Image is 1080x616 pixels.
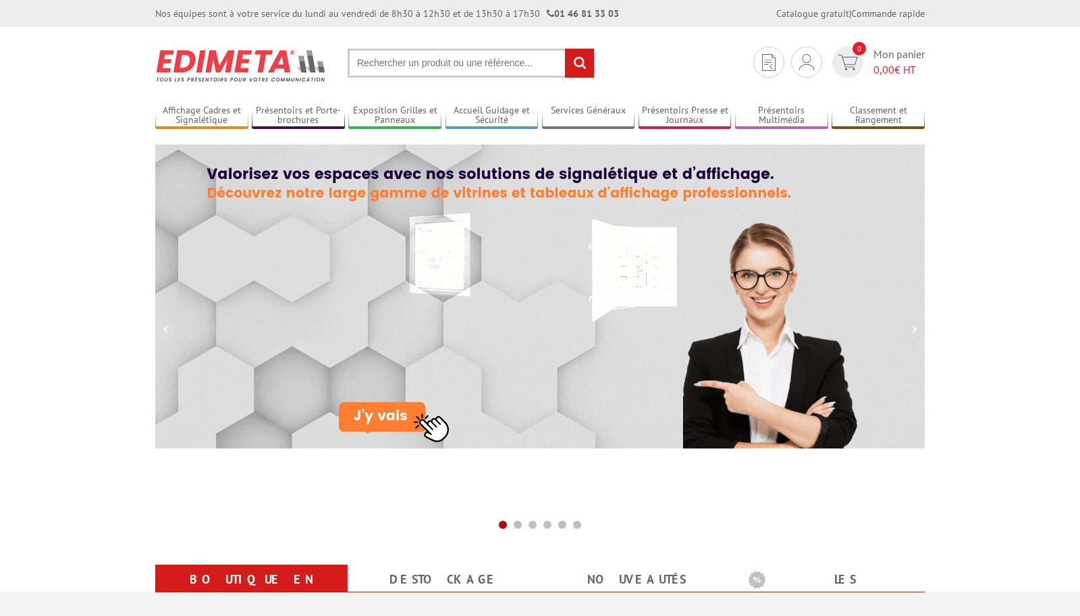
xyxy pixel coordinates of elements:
[542,105,635,127] a: Services Généraux
[155,41,327,91] img: Présentoir, panneau, stand - Edimeta - PLV, affichage, mobilier bureau, entreprise
[829,47,925,78] a: devis rapide 0 Mon panier 0,00€ HT
[171,567,331,616] a: Boutique en ligne
[873,62,925,78] span: € HT
[348,105,441,127] a: Exposition Grilles et Panneaux
[364,567,524,592] a: Destockage
[348,49,595,78] input: Rechercher un produit ou une référence...
[838,55,858,70] img: devis rapide
[749,567,909,616] a: Les promotions
[873,47,925,78] span: Mon panier
[155,7,619,20] div: Nos équipes sont à votre service du lundi au vendredi de 8h30 à 12h30 et de 13h30 à 17h30
[749,567,917,594] b: Les promotions
[762,54,776,71] img: devis rapide
[155,105,248,127] a: Affichage Cadres et Signalétique
[547,7,619,20] strong: 01 46 81 33 03
[556,567,716,592] a: nouveautés
[832,105,925,127] a: Classement et Rangement
[873,63,894,76] span: 0,00
[776,7,849,20] a: Catalogue gratuit
[252,105,345,127] a: Présentoirs et Porte-brochures
[776,7,925,20] div: |
[851,7,925,20] a: Commande rapide
[853,42,866,55] span: 0
[735,105,828,127] a: Présentoirs Multimédia
[799,54,814,70] img: devis rapide
[639,105,732,127] a: Présentoirs Presse et Journaux
[446,105,539,127] a: Accueil Guidage et Sécurité
[565,49,594,78] input: rechercher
